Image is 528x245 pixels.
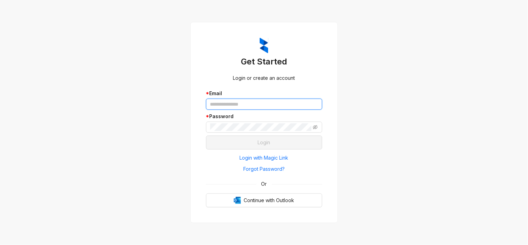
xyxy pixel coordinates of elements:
[260,38,268,54] img: ZumaIcon
[244,197,294,204] span: Continue with Outlook
[243,165,285,173] span: Forgot Password?
[206,152,322,163] button: Login with Magic Link
[234,197,241,204] img: Outlook
[206,90,322,97] div: Email
[257,180,272,188] span: Or
[206,136,322,150] button: Login
[206,193,322,207] button: OutlookContinue with Outlook
[206,56,322,67] h3: Get Started
[206,163,322,175] button: Forgot Password?
[206,74,322,82] div: Login or create an account
[240,154,289,162] span: Login with Magic Link
[206,113,322,120] div: Password
[313,125,318,130] span: eye-invisible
